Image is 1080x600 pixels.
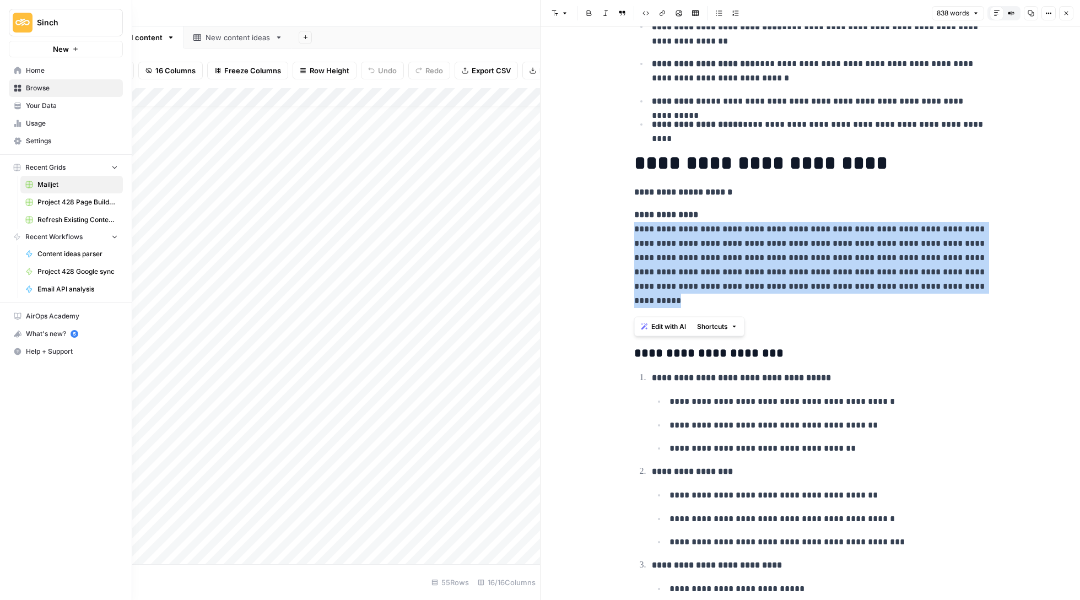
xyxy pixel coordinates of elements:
div: New content ideas [206,32,271,43]
span: New [53,44,69,55]
a: Content ideas parser [20,245,123,263]
span: AirOps Academy [26,311,118,321]
div: 55 Rows [427,574,473,591]
span: Your Data [26,101,118,111]
span: Usage [26,118,118,128]
a: Refresh Existing Content (1) [20,211,123,229]
span: 16 Columns [155,65,196,76]
a: Usage [9,115,123,132]
a: Browse [9,79,123,97]
span: 838 words [937,8,969,18]
span: Project 428 Page Builder Tracker (NEW) [37,197,118,207]
button: Import CSV [522,62,586,79]
span: Home [26,66,118,75]
button: Shortcuts [693,320,742,334]
span: Browse [26,83,118,93]
span: Mailjet [37,180,118,190]
a: New content ideas [184,26,292,48]
a: Mailjet [20,176,123,193]
text: 5 [73,331,75,337]
button: Undo [361,62,404,79]
span: Help + Support [26,347,118,356]
a: Email API analysis [20,280,123,298]
button: 838 words [932,6,984,20]
a: AirOps Academy [9,307,123,325]
a: Project 428 Page Builder Tracker (NEW) [20,193,123,211]
span: Refresh Existing Content (1) [37,215,118,225]
span: Email API analysis [37,284,118,294]
span: Shortcuts [697,322,728,332]
span: Row Height [310,65,349,76]
span: Export CSV [472,65,511,76]
button: Edit with AI [637,320,690,334]
span: Sinch [37,17,104,28]
div: What's new? [9,326,122,342]
span: Project 428 Google sync [37,267,118,277]
button: Freeze Columns [207,62,288,79]
button: Recent Grids [9,159,123,176]
button: Export CSV [455,62,518,79]
span: Settings [26,136,118,146]
a: Project 428 Google sync [20,263,123,280]
a: Home [9,62,123,79]
span: Freeze Columns [224,65,281,76]
a: Your Data [9,97,123,115]
button: New [9,41,123,57]
button: Help + Support [9,343,123,360]
button: Workspace: Sinch [9,9,123,36]
a: Settings [9,132,123,150]
span: Recent Workflows [25,232,83,242]
button: Redo [408,62,450,79]
span: Undo [378,65,397,76]
button: Row Height [293,62,357,79]
img: Sinch Logo [13,13,33,33]
button: 16 Columns [138,62,203,79]
span: Edit with AI [651,322,686,332]
span: Content ideas parser [37,249,118,259]
button: Recent Workflows [9,229,123,245]
div: 16/16 Columns [473,574,540,591]
span: Recent Grids [25,163,66,172]
a: 5 [71,330,78,338]
span: Redo [425,65,443,76]
button: What's new? 5 [9,325,123,343]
